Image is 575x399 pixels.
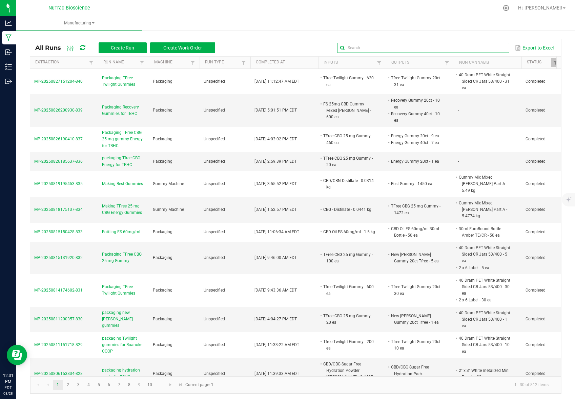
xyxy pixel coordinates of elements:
[35,60,87,65] a: ExtractionSortable
[135,380,144,390] a: Page 9
[34,255,83,260] span: MP-20250815131920-832
[5,49,12,56] inline-svg: Inbound
[322,133,376,146] li: TFree CBG 25 mg Gummy - 460 ea
[30,376,561,394] kendo-pager: Current page: 1
[53,380,63,390] a: Page 1
[526,159,546,164] span: Completed
[518,5,562,11] span: Hi, [PERSON_NAME]!
[254,230,299,234] span: [DATE] 11:06:34 AM EDT
[74,380,83,390] a: Page 3
[102,155,145,168] span: packaging Tfree CBG Energy for TBHC
[322,101,376,121] li: FS 25mg CBD Gummy Mixed [PERSON_NAME] - 600 ea
[390,364,444,384] li: CBD/CBG Sugar Free Hydration Pack [PERSON_NAME] - 99 ea
[527,60,551,65] a: StatusSortable
[204,255,225,260] span: Unspecified
[153,371,172,376] span: Packaging
[34,137,83,141] span: MP-20250826190410-837
[102,104,145,117] span: Packaging Recovery Gummies for TBHC
[176,380,185,390] a: Go to the last page
[102,310,145,329] span: packaging new [PERSON_NAME] gummies
[153,207,184,212] span: Gummy Machine
[254,371,299,376] span: [DATE] 11:39:33 AM EDT
[5,20,12,26] inline-svg: Analytics
[153,108,172,113] span: Packaging
[3,391,13,396] p: 08/28
[34,342,83,347] span: MP-20250811151718-829
[102,284,145,297] span: Packaging TFree Twilight Gummies
[322,361,376,387] li: CBD/CBG Sugar Free Hydration Powder [PERSON_NAME] - 0.4455 kg
[204,159,225,164] span: Unspecified
[454,127,521,152] td: -
[526,181,546,186] span: Completed
[390,75,444,88] li: Tfree Twilight Gummy 20ct - 31 ea
[443,59,451,67] a: Filter
[254,79,299,84] span: [DATE] 11:12:47 AM EDT
[322,206,376,213] li: CBG - Distillate - 0.0441 kg
[204,181,225,186] span: Unspecified
[102,181,143,187] span: Making Rest Gummies
[526,207,546,212] span: Completed
[153,317,172,321] span: Packaging
[458,264,511,271] li: 2 x 6 Label - 5 ea
[16,16,142,31] a: Manufacturing
[526,317,546,321] span: Completed
[513,42,555,54] button: Export to Excel
[155,380,165,390] a: Page 11
[526,288,546,293] span: Completed
[390,97,444,110] li: Recovery Gummy 20ct - 10 ea
[99,42,147,53] button: Create Run
[318,57,386,69] th: Inputs
[458,367,511,380] li: 2" x 3" White metalized Mini Pouch - 99 ea
[526,230,546,234] span: Completed
[178,382,183,387] span: Go to the last page
[34,108,83,113] span: MP-20250826200930-839
[390,338,444,352] li: Tfree Twilight Gummy 20ct - 10 ea
[104,380,114,390] a: Page 6
[454,94,521,127] td: -
[526,137,546,141] span: Completed
[153,288,172,293] span: Packaging
[138,58,146,67] a: Filter
[102,229,140,235] span: Bottling FS 60mg/ml
[102,129,145,149] span: Packaging TFree CBG 25 mg gummy Energy for TBHC
[3,373,13,391] p: 12:31 PM EDT
[111,45,134,51] span: Create Run
[103,60,138,65] a: Run NameSortable
[153,159,172,164] span: Packaging
[390,111,444,124] li: Recovery Gummy 40ct - 10 ea
[153,79,172,84] span: Packaging
[102,367,145,380] span: packaging hydration packs for TBHC
[337,43,509,53] input: Search
[7,345,27,365] iframe: Resource center
[204,371,225,376] span: Unspecified
[454,152,521,171] td: -
[5,78,12,85] inline-svg: Outbound
[34,288,83,293] span: MP-20250814174602-831
[375,59,383,67] a: Filter
[204,207,225,212] span: Unspecified
[322,313,376,326] li: TFree CBG 25 mg Gummy - 20 ea
[63,380,73,390] a: Page 2
[254,317,297,321] span: [DATE] 4:04:27 PM EDT
[502,5,510,11] div: Manage settings
[390,283,444,297] li: Tfree Twilight Gummy 20ct - 30 ea
[153,342,172,347] span: Packaging
[254,159,297,164] span: [DATE] 2:59:39 PM EDT
[218,379,554,391] kendo-pager-info: 1 - 30 of 812 items
[458,335,511,355] li: 40 Dram PET White Straight Sided CR Jars 53/400 - 10 ea
[390,133,444,139] li: Energy Gummy 20ct - 9 ea
[102,75,145,88] span: Packaging TFree Twilight Gummies
[87,58,95,67] a: Filter
[322,251,376,264] li: TFree CBG 25 mg Gummy - 100 ea
[145,380,155,390] a: Page 10
[204,137,225,141] span: Unspecified
[5,34,12,41] inline-svg: Manufacturing
[166,380,176,390] a: Go to the next page
[204,108,225,113] span: Unspecified
[390,158,444,165] li: Energy Gummy 20ct - 1 ea
[153,137,172,141] span: Packaging
[526,108,546,113] span: Completed
[240,58,248,67] a: Filter
[204,342,225,347] span: Unspecified
[84,380,94,390] a: Page 4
